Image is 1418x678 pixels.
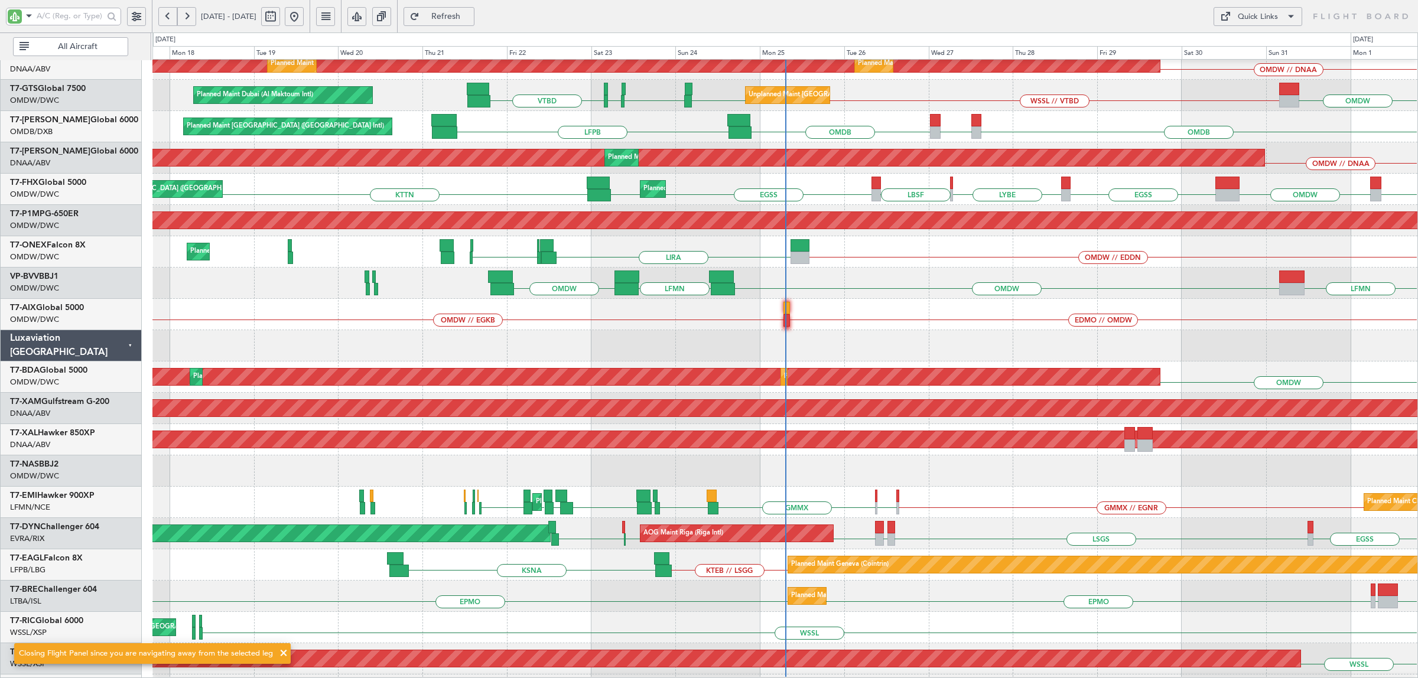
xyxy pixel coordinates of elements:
a: T7-XAMGulfstream G-200 [10,397,109,406]
div: Mon 18 [170,46,254,60]
a: T7-NASBBJ2 [10,460,58,468]
div: Planned Maint Warsaw ([GEOGRAPHIC_DATA]) [791,587,934,605]
span: T7-EMI [10,491,37,500]
div: Closing Flight Panel since you are navigating away from the selected leg [19,648,273,660]
div: Mon 25 [760,46,844,60]
span: T7-GTS [10,84,38,93]
input: A/C (Reg. or Type) [37,7,103,25]
div: Thu 21 [422,46,507,60]
span: T7-ONEX [10,241,47,249]
div: Planned Maint Dubai (Al Maktoum Intl) [858,55,974,73]
div: Wed 20 [338,46,422,60]
button: Refresh [404,7,474,26]
div: Tue 26 [844,46,929,60]
div: Sun 24 [675,46,760,60]
div: AOG Maint Riga (Riga Intl) [643,524,723,542]
div: Planned Maint [GEOGRAPHIC_DATA] ([GEOGRAPHIC_DATA] Intl) [187,118,384,135]
a: WSSL/XSP [10,627,47,638]
div: Sun 31 [1266,46,1351,60]
a: OMDW/DWC [10,283,59,294]
span: T7-RIC [10,617,35,625]
button: Quick Links [1214,7,1302,26]
a: DNAA/ABV [10,158,50,168]
div: Planned Maint Geneva (Cointrin) [791,556,889,573]
a: T7-FHXGlobal 5000 [10,178,86,187]
span: T7-[PERSON_NAME] [10,147,90,155]
a: OMDW/DWC [10,377,59,387]
div: Fri 29 [1097,46,1182,60]
div: Quick Links [1238,11,1278,23]
span: T7-[PERSON_NAME] [10,116,90,124]
span: T7-BRE [10,585,38,594]
div: Planned Maint Dubai (Al Maktoum Intl) [197,86,313,104]
a: OMDW/DWC [10,471,59,481]
a: DNAA/ABV [10,64,50,74]
span: All Aircraft [31,43,124,51]
a: LFPB/LBG [10,565,45,575]
span: T7-AIX [10,304,36,312]
span: T7-NAS [10,460,39,468]
span: T7-BDA [10,366,40,374]
button: All Aircraft [13,37,128,56]
a: T7-BREChallenger 604 [10,585,97,594]
span: VP-BVV [10,272,39,281]
div: Planned Maint Geneva (Cointrin) [190,243,288,260]
a: T7-BDAGlobal 5000 [10,366,87,374]
a: OMDW/DWC [10,252,59,262]
span: [DATE] - [DATE] [201,11,256,22]
div: Planned Maint [GEOGRAPHIC_DATA] ([GEOGRAPHIC_DATA]) [643,180,830,198]
div: Unplanned Maint [GEOGRAPHIC_DATA] (Seletar) [749,86,896,104]
div: Planned Maint Dubai (Al Maktoum Intl) [193,368,310,386]
span: T7-DYN [10,523,40,531]
div: Planned Maint Chester [536,493,604,511]
div: [DATE] [1353,35,1373,45]
div: Planned Maint Dubai (Al Maktoum Intl) [608,149,724,167]
a: T7-RICGlobal 6000 [10,617,83,625]
a: T7-ONEXFalcon 8X [10,241,86,249]
div: Sat 23 [591,46,676,60]
span: T7-XAM [10,397,41,406]
a: T7-[PERSON_NAME]Global 6000 [10,147,138,155]
div: Tue 19 [254,46,339,60]
span: T7-FHX [10,178,38,187]
a: T7-XALHawker 850XP [10,429,95,437]
a: T7-DYNChallenger 604 [10,523,99,531]
a: T7-EMIHawker 900XP [10,491,95,500]
a: OMDW/DWC [10,95,59,106]
div: Unplanned Maint [GEOGRAPHIC_DATA] (Seletar) [95,618,242,636]
a: DNAA/ABV [10,439,50,450]
a: DNAA/ABV [10,408,50,419]
div: Thu 28 [1013,46,1097,60]
a: OMDB/DXB [10,126,53,137]
a: OMDW/DWC [10,189,59,200]
span: Refresh [422,12,470,21]
a: T7-AIXGlobal 5000 [10,304,84,312]
div: Sat 30 [1182,46,1266,60]
div: Wed 27 [929,46,1013,60]
a: OMDW/DWC [10,314,59,325]
a: T7-EAGLFalcon 8X [10,554,83,562]
a: OMDW/DWC [10,220,59,231]
div: Planned Maint Dubai (Al Maktoum Intl) [784,368,900,386]
div: Planned Maint [GEOGRAPHIC_DATA] ([GEOGRAPHIC_DATA][PERSON_NAME]) [66,180,305,198]
a: T7-[PERSON_NAME]Global 6000 [10,116,138,124]
div: Fri 22 [507,46,591,60]
span: T7-XAL [10,429,38,437]
div: Planned Maint Dubai (Al Maktoum Intl) [271,55,387,73]
a: VP-BVVBBJ1 [10,272,58,281]
span: T7-EAGL [10,554,44,562]
a: T7-GTSGlobal 7500 [10,84,86,93]
a: LTBA/ISL [10,596,41,607]
a: EVRA/RIX [10,533,44,544]
a: T7-P1MPG-650ER [10,210,79,218]
span: T7-P1MP [10,210,45,218]
a: LFMN/NCE [10,502,50,513]
div: [DATE] [155,35,175,45]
